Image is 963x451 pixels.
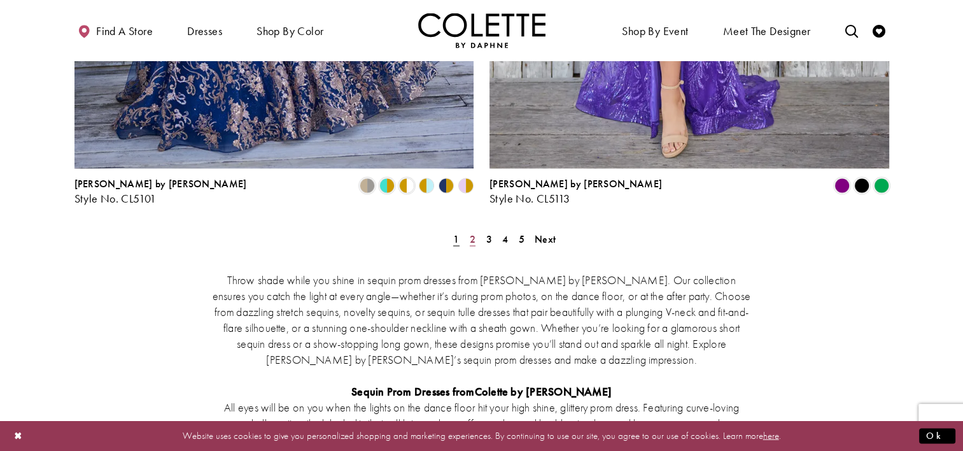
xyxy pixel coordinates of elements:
i: Gold/Pewter [360,178,375,194]
span: Dresses [184,13,225,48]
span: Shop By Event [622,25,688,38]
i: Light Blue/Gold [419,178,434,194]
span: Style No. CL5101 [74,191,157,206]
span: Current Page [449,230,463,248]
span: Dresses [187,25,222,38]
a: Next Page [531,230,559,248]
a: Check Wishlist [869,13,889,48]
strong: Sequin Prom Dresses fromColette by [PERSON_NAME] [351,384,612,399]
button: Submit Dialog [919,428,955,444]
span: Shop By Event [619,13,691,48]
p: Throw shade while you shine in sequin prom dresses from [PERSON_NAME] by [PERSON_NAME]. Our colle... [211,272,752,368]
img: Colette by Daphne [418,13,545,48]
div: Colette by Daphne Style No. CL5113 [489,178,662,205]
span: [PERSON_NAME] by [PERSON_NAME] [489,177,662,190]
span: 3 [486,233,491,246]
span: Meet the designer [723,25,811,38]
span: Shop by color [253,13,327,48]
a: Page 2 [466,230,479,248]
a: Find a store [74,13,156,48]
i: Black [854,178,869,194]
a: Page 4 [498,230,512,248]
i: Purple [834,178,850,194]
span: Shop by color [257,25,323,38]
button: Close Dialog [8,425,29,447]
span: Find a store [96,25,153,38]
span: 1 [453,233,459,246]
span: 5 [519,233,524,246]
i: Lilac/Gold [458,178,474,194]
a: Visit Home Page [418,13,545,48]
i: Navy/Gold [439,178,454,194]
a: Page 5 [515,230,528,248]
span: 2 [470,233,475,246]
i: Gold/White [399,178,414,194]
a: here [763,429,779,442]
a: Page 3 [482,230,495,248]
a: Toggle search [841,13,861,48]
span: Next [535,233,556,246]
span: Style No. CL5113 [489,191,570,206]
span: 4 [502,233,508,246]
a: Meet the designer [720,13,814,48]
div: Colette by Daphne Style No. CL5101 [74,178,247,205]
span: [PERSON_NAME] by [PERSON_NAME] [74,177,247,190]
p: Website uses cookies to give you personalized shopping and marketing experiences. By continuing t... [92,427,871,445]
i: Emerald [874,178,889,194]
i: Turquoise/Gold [379,178,395,194]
